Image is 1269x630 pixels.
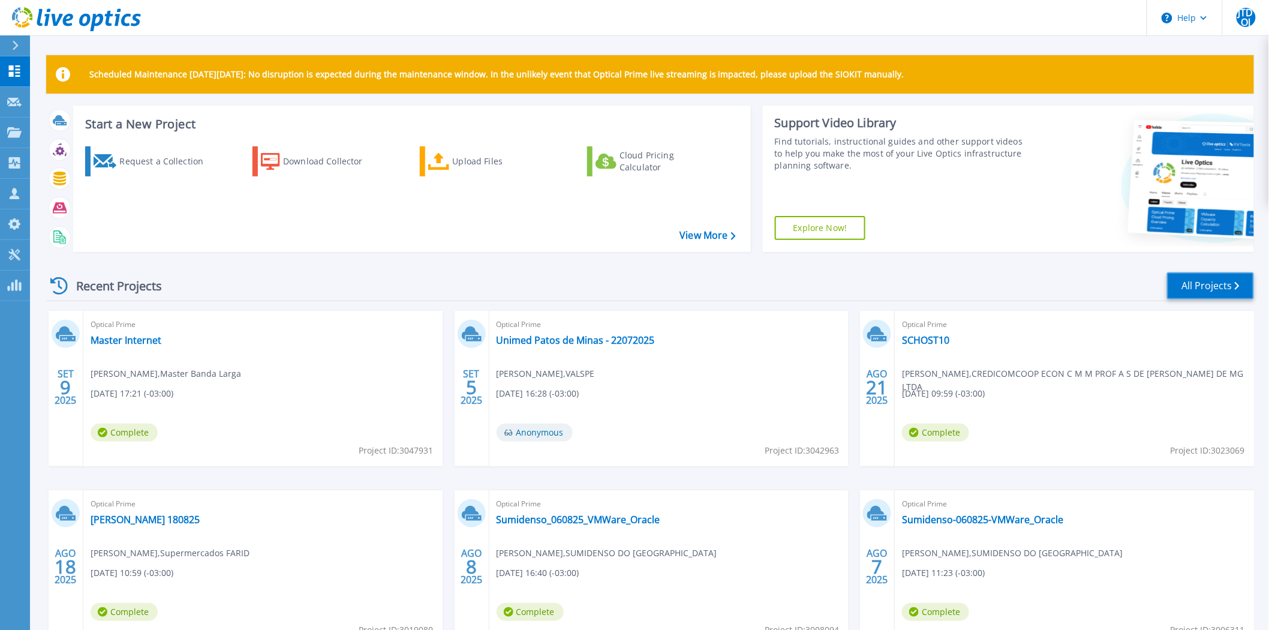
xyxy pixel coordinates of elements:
[54,365,77,409] div: SET 2025
[91,387,173,400] span: [DATE] 17:21 (-03:00)
[119,149,215,173] div: Request a Collection
[85,146,219,176] a: Request a Collection
[497,547,717,560] span: [PERSON_NAME] , SUMIDENSO DO [GEOGRAPHIC_DATA]
[91,566,173,580] span: [DATE] 10:59 (-03:00)
[1237,8,1256,27] span: JTDOJ
[902,547,1123,560] span: [PERSON_NAME] , SUMIDENSO DO [GEOGRAPHIC_DATA]
[91,367,241,380] span: [PERSON_NAME] , Master Banda Larga
[420,146,554,176] a: Upload Files
[497,318,841,331] span: Optical Prime
[460,545,483,589] div: AGO 2025
[60,382,71,392] span: 9
[91,424,158,442] span: Complete
[902,514,1063,526] a: Sumidenso-060825-VMWare_Oracle
[866,365,889,409] div: AGO 2025
[775,115,1027,131] div: Support Video Library
[679,230,735,241] a: View More
[466,562,477,572] span: 8
[902,367,1254,394] span: [PERSON_NAME] , CREDICOMCOOP ECON C M M PROF A S DE [PERSON_NAME] DE MG LTDA
[54,545,77,589] div: AGO 2025
[91,514,200,526] a: [PERSON_NAME] 180825
[91,497,435,511] span: Optical Prime
[1171,444,1245,457] span: Project ID: 3023069
[765,444,839,457] span: Project ID: 3042963
[902,387,985,400] span: [DATE] 09:59 (-03:00)
[252,146,386,176] a: Download Collector
[775,216,866,240] a: Explore Now!
[460,365,483,409] div: SET 2025
[91,547,249,560] span: [PERSON_NAME] , Supermercados FARID
[283,149,379,173] div: Download Collector
[902,603,969,621] span: Complete
[867,382,888,392] span: 21
[359,444,434,457] span: Project ID: 3047931
[91,318,435,331] span: Optical Prime
[587,146,721,176] a: Cloud Pricing Calculator
[902,497,1247,511] span: Optical Prime
[497,387,579,400] span: [DATE] 16:28 (-03:00)
[91,334,161,346] a: Master Internet
[55,562,76,572] span: 18
[46,271,178,301] div: Recent Projects
[466,382,477,392] span: 5
[902,566,985,580] span: [DATE] 11:23 (-03:00)
[91,603,158,621] span: Complete
[497,497,841,511] span: Optical Prime
[497,514,660,526] a: Sumidenso_060825_VMWare_Oracle
[453,149,549,173] div: Upload Files
[902,424,969,442] span: Complete
[1167,272,1254,299] a: All Projects
[89,70,904,79] p: Scheduled Maintenance [DATE][DATE]: No disruption is expected during the maintenance window. In t...
[866,545,889,589] div: AGO 2025
[872,562,883,572] span: 7
[620,149,715,173] div: Cloud Pricing Calculator
[902,334,949,346] a: SCHOST10
[497,334,655,346] a: Unimed Patos de Minas - 22072025
[85,118,735,131] h3: Start a New Project
[497,424,573,442] span: Anonymous
[497,367,595,380] span: [PERSON_NAME] , VALSPE
[497,566,579,580] span: [DATE] 16:40 (-03:00)
[902,318,1247,331] span: Optical Prime
[775,136,1027,172] div: Find tutorials, instructional guides and other support videos to help you make the most of your L...
[497,603,564,621] span: Complete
